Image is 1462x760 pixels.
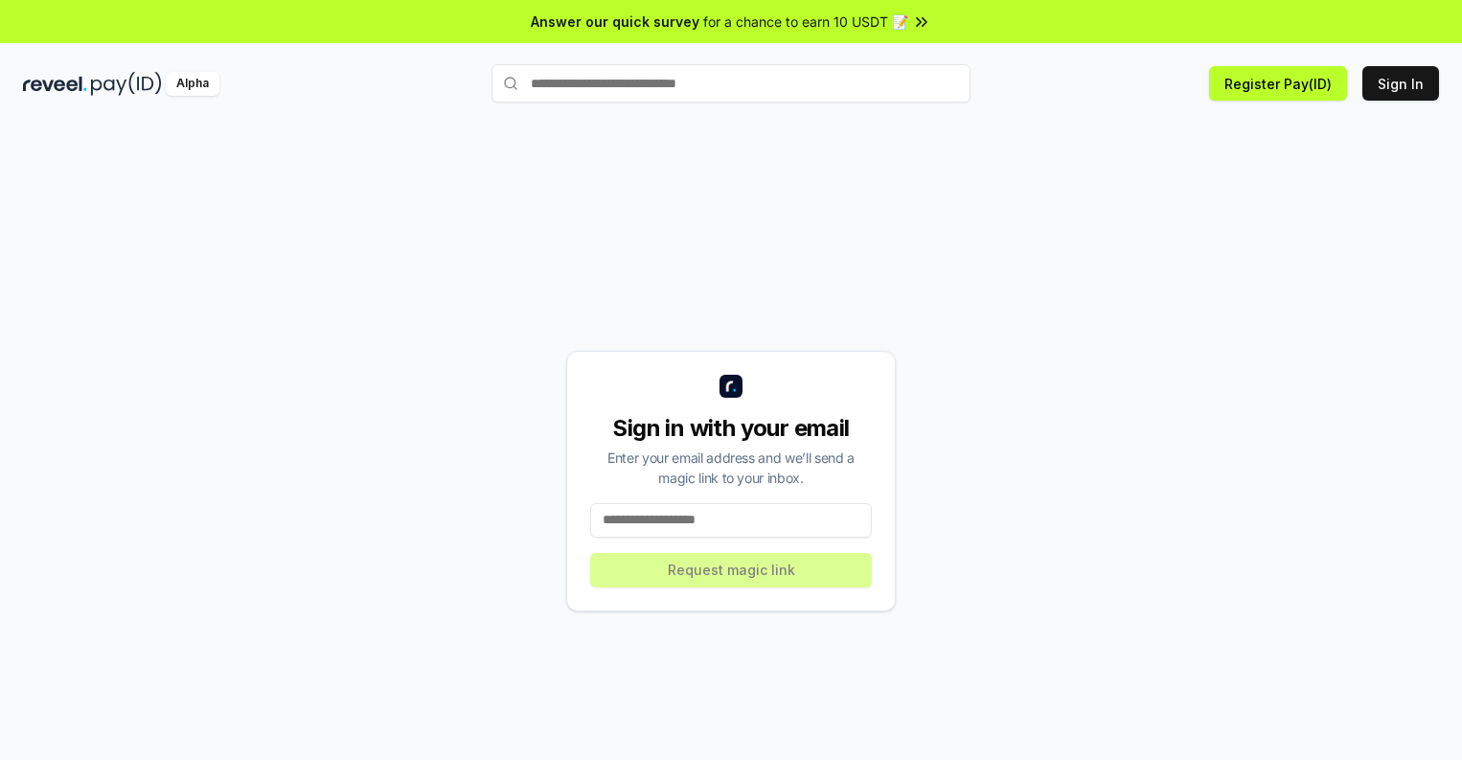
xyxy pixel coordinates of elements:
div: Enter your email address and we’ll send a magic link to your inbox. [590,448,872,488]
span: Answer our quick survey [531,12,699,32]
span: for a chance to earn 10 USDT 📝 [703,12,908,32]
div: Sign in with your email [590,413,872,444]
img: logo_small [720,375,742,398]
button: Sign In [1362,66,1439,101]
img: reveel_dark [23,72,87,96]
div: Alpha [166,72,219,96]
img: pay_id [91,72,162,96]
button: Register Pay(ID) [1209,66,1347,101]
